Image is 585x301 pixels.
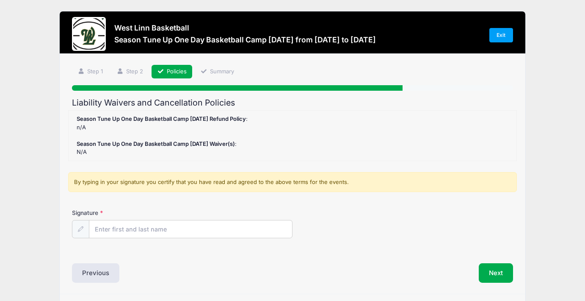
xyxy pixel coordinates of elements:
h2: Liability Waivers and Cancellation Policies [72,98,513,108]
a: Policies [152,65,192,79]
a: Summary [195,65,240,79]
strong: Season Tune Up One Day Basketball Camp [DATE] Waiver(s) [77,140,235,147]
a: Exit [489,28,513,42]
h3: Season Tune Up One Day Basketball Camp [DATE] from [DATE] to [DATE] [114,35,376,44]
button: Previous [72,263,119,283]
a: Step 1 [72,65,108,79]
label: Signature [72,209,182,217]
h3: West Linn Basketball [114,23,376,32]
input: Enter first and last name [89,220,292,238]
a: Step 2 [111,65,149,79]
strong: Season Tune Up One Day Basketball Camp [DATE] Refund Policy [77,115,246,122]
div: By typing in your signature you certify that you have read and agreed to the above terms for the ... [68,172,517,192]
button: Next [479,263,513,283]
div: : n/A : N/A [73,115,513,156]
